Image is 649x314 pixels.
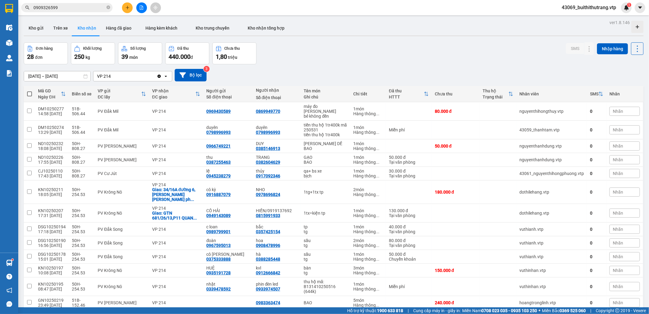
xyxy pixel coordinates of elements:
[389,88,424,93] div: Đã thu
[389,173,429,178] div: Tại văn phòng
[590,241,603,245] div: 0
[376,160,379,165] span: ...
[304,146,347,151] div: BAO
[353,160,383,165] div: Hàng thông thường
[613,127,623,132] span: Nhãn
[353,252,383,257] div: 1 món
[206,213,231,218] div: 0949143089
[353,229,383,234] div: Hàng thông thường
[389,169,429,173] div: 30.000 đ
[206,208,249,213] div: CÔ HẢI
[304,173,347,178] div: bịch
[35,86,69,102] th: Toggle SortBy
[256,282,298,287] div: phin đèn led
[38,155,66,160] div: ND10250226
[256,146,280,151] div: 0385146913
[353,91,383,96] div: Chi tiết
[353,238,383,243] div: 2 món
[376,257,379,262] span: ...
[38,160,66,165] div: 17:55 [DATE]
[97,73,111,79] div: VP 214
[613,227,623,232] span: Nhãn
[38,229,66,234] div: 17:18 [DATE]
[152,157,200,162] div: VP 214
[48,21,73,35] button: Trên xe
[304,243,347,248] div: tg
[98,144,146,148] div: PV [PERSON_NAME]
[376,146,379,151] span: ...
[353,208,383,213] div: 1 món
[637,5,643,10] span: caret-down
[613,211,623,216] span: Nhãn
[95,86,149,102] th: Toggle SortBy
[353,169,383,173] div: 1 món
[613,268,623,273] span: Nhãn
[609,91,640,96] div: Nhãn
[519,241,584,245] div: vuthianh.vtp
[36,46,53,51] div: Đơn hàng
[38,208,66,213] div: KN10250207
[590,91,598,96] div: SMS
[72,155,92,165] div: 50H-808.27
[609,19,630,26] div: ver 1.8.146
[519,254,584,259] div: vuthianh.vtp
[38,252,66,257] div: DSG10250178
[304,190,347,194] div: 1tg+1tx tp
[353,141,383,146] div: 1 món
[590,211,603,216] div: 0
[125,5,130,10] span: plus
[38,243,66,248] div: 16:56 [DATE]
[169,53,190,60] span: 440.000
[38,169,66,173] div: CJ10250110
[152,95,195,99] div: ĐC giao
[389,238,429,243] div: 80.000 đ
[304,257,347,262] div: tg
[72,238,92,248] div: 50H-254.53
[206,160,231,165] div: 0387255463
[98,284,146,289] div: PV Krông Nô
[389,229,429,234] div: Tại văn phòng
[206,125,249,130] div: duyên
[256,229,280,234] div: 0357425154
[38,257,66,262] div: 15:01 [DATE]
[590,268,603,273] div: 0
[98,211,146,216] div: PV Krông Nô
[163,74,168,79] svg: open
[206,187,249,192] div: cô kỳ
[353,106,383,111] div: 1 món
[386,86,432,102] th: Toggle SortBy
[304,95,347,99] div: Ghi chú
[216,53,227,60] span: 1,80
[519,227,584,232] div: vuthianh.vtp
[71,42,115,64] button: Khối lượng250kg
[389,224,429,229] div: 40.000 đ
[206,192,231,197] div: 0916887079
[6,24,12,31] img: warehouse-icon
[175,69,207,81] button: Bộ lọc
[27,53,34,60] span: 28
[353,130,383,135] div: Hàng thông thường
[353,213,383,218] div: Hàng thông thường
[389,160,429,165] div: Tại văn phòng
[72,169,92,178] div: 50H-808.27
[353,270,383,275] div: Hàng thông thường
[106,5,110,11] span: close-circle
[353,146,383,151] div: Hàng thông thường
[353,187,383,192] div: 2 món
[72,141,92,151] div: 50H-808.27
[38,106,66,111] div: DM10250277
[248,26,284,30] span: Kho nhận tổng hợp
[590,254,603,259] div: 0
[74,53,84,60] span: 250
[206,95,249,99] div: Số điện thoại
[73,21,101,35] button: Kho nhận
[613,190,623,194] span: Nhãn
[98,95,141,99] div: ĐC lấy
[212,42,256,64] button: Chưa thu1,80 triệu
[152,144,200,148] div: VP 214
[435,144,477,148] div: 50.000 đ
[6,274,12,280] span: question-circle
[376,229,379,234] span: ...
[376,270,379,275] span: ...
[519,211,584,216] div: dothilehang.vtp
